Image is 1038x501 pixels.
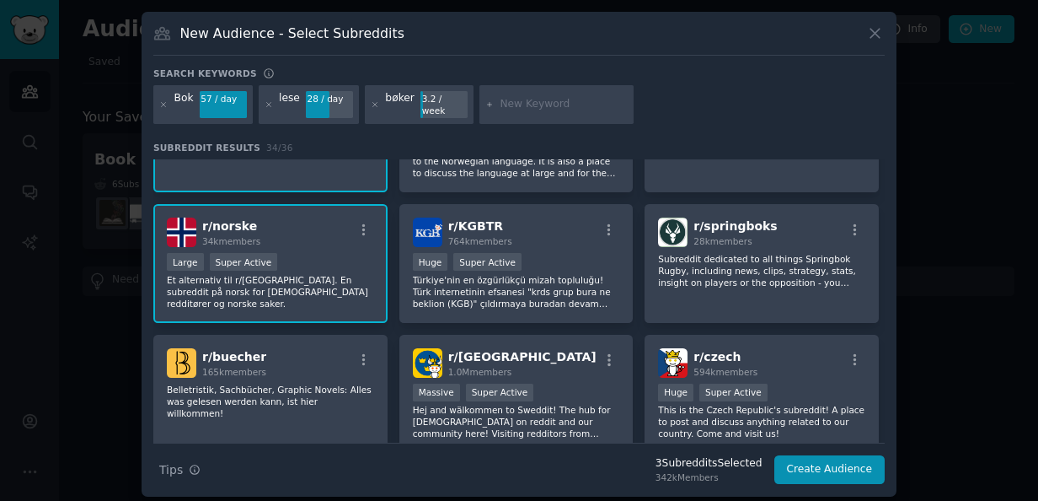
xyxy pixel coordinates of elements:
div: Super Active [453,253,522,271]
span: r/ [GEOGRAPHIC_DATA] [448,350,597,364]
div: Huge [658,384,693,401]
span: r/ norske [202,219,257,233]
div: lese [279,91,300,118]
div: 3 Subreddit s Selected [655,456,762,471]
img: sweden [413,348,442,378]
h3: New Audience - Select Subreddits [180,24,404,42]
p: A community focused on discussions related to the Norwegian language. It is also a place to discu... [413,143,620,179]
img: springboks [658,218,688,247]
span: 1.0M members [448,367,512,377]
span: r/ buecher [202,350,266,364]
span: 594k members [693,367,757,377]
span: r/ KGBTR [448,219,503,233]
input: New Keyword [500,97,628,112]
p: This is the Czech Republic's subreddit! A place to post and discuss anything related to our count... [658,404,865,439]
div: 57 / day [200,91,247,106]
div: Bok [174,91,194,118]
img: KGBTR [413,218,442,247]
p: Subreddit dedicated to all things Springbok Rugby, including news, clips, strategy, stats, insigh... [658,253,865,288]
img: buecher [167,348,196,378]
span: 764k members [448,236,512,246]
h3: Search keywords [153,67,257,79]
span: r/ czech [693,350,741,364]
img: czech [658,348,688,378]
span: 34 / 36 [266,143,293,153]
span: 165k members [202,367,266,377]
div: Super Active [699,384,768,401]
div: bøker [385,91,415,118]
div: Massive [413,384,460,401]
img: norske [167,218,196,247]
span: Subreddit Results [153,142,260,154]
p: Belletristik, Sachbücher, Graphic Novels: Alles was gelesen werden kann, ist hier willkommen! [167,384,374,419]
button: Tips [153,455,206,485]
div: Large [167,253,204,271]
button: Create Audience [774,455,886,484]
div: 3.2 / week [420,91,468,118]
span: 34k members [202,236,260,246]
p: Türkiye'nin en özgürlükçü mizah topluluğu! Türk internetinin efsanesi "krds grup bura ne beklion ... [413,274,620,310]
div: 342k Members [655,471,762,483]
span: 28k members [693,236,752,246]
div: Super Active [466,384,534,401]
div: Super Active [210,253,278,271]
div: Huge [413,253,448,271]
div: 28 / day [306,91,353,106]
p: Et alternativ til r/[GEOGRAPHIC_DATA]. En subreddit på norsk for [DEMOGRAPHIC_DATA] redditører og... [167,274,374,310]
span: Tips [159,461,183,479]
p: Hej and wälkommen to Sweddit! The hub for [DEMOGRAPHIC_DATA] on reddit and our community here! Vi... [413,404,620,439]
span: r/ springboks [693,219,777,233]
